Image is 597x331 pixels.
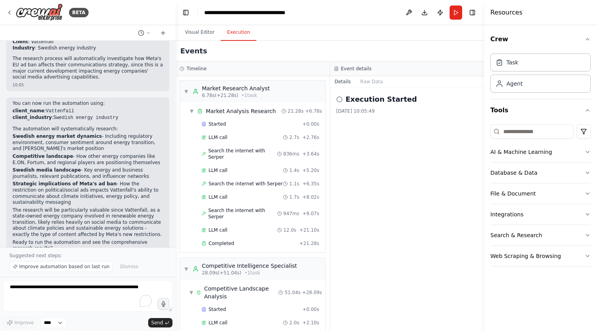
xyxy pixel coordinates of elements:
span: 51.04s [285,289,301,296]
h3: Event details [341,66,372,72]
div: AI & Machine Learning [490,148,552,156]
span: • 1 task [245,270,260,276]
div: File & Document [490,190,536,198]
div: Competitive Intelligence Specialist [202,262,297,270]
span: LLM call [209,194,227,200]
span: 28.09s (+51.04s) [202,270,241,276]
div: Web Scraping & Browsing [490,252,561,260]
strong: client_industry [13,115,52,120]
span: 12.0s [283,227,296,233]
p: The automation will systematically research: [13,126,163,132]
strong: Swedish energy market dynamics [13,133,102,139]
div: Crew [490,50,591,99]
p: - How other energy companies like E.ON, Fortum, and regional players are positioning themselves [13,154,163,166]
span: + 5.20s [302,167,319,174]
code: Swedish energy industry [53,115,118,121]
img: Logo [16,4,63,21]
button: Hide right sidebar [467,7,478,18]
span: + 28.09s [302,289,322,296]
span: + 2.76s [302,134,319,141]
span: 947ms [283,210,299,217]
span: + 3.64s [302,151,319,157]
button: Improve [3,318,37,328]
p: The research will be particularly valuable since Vattenfall, as a state-owned energy company invo... [13,207,163,238]
button: File & Document [490,183,591,204]
button: Tools [490,99,591,121]
span: + 0.00s [302,121,319,127]
button: Hide left sidebar [180,7,191,18]
button: Improve automation based on last run [9,261,113,272]
code: Vattenfall [46,108,74,114]
button: Database & Data [490,163,591,183]
li: : Vattenfall [13,39,163,45]
div: Competitive Landscape Analysis [204,285,278,300]
div: [DATE] 10:05:49 [336,108,478,114]
button: Web Scraping & Browsing [490,246,591,266]
li: : Swedish energy industry [13,45,163,51]
span: Search the internet with Serper [209,181,283,187]
span: ▼ [189,108,194,114]
span: + 21.10s [299,227,319,233]
p: Ready to run the automation and see the comprehensive research results? [13,240,163,252]
strong: Competitive landscape [13,154,73,159]
div: Market Research Analyst [202,84,270,92]
span: LLM call [209,167,227,174]
span: + 6.35s [302,181,319,187]
strong: Client [13,39,28,44]
div: Task [506,59,518,66]
span: 2.0s [289,320,299,326]
h2: Events [180,46,207,57]
div: BETA [69,8,89,17]
button: Search & Research [490,225,591,245]
div: Market Analysis Research [206,107,276,115]
span: Started [209,121,226,127]
button: Crew [490,28,591,50]
p: - Including regulatory environment, consumer sentiment around energy transition, and [PERSON_NAME... [13,133,163,152]
strong: Strategic implications of Meta's ad ban [13,181,117,187]
span: Improve automation based on last run [19,263,109,270]
p: - Key energy and business journalists, relevant publications, and influencer networks [13,167,163,179]
span: 1.7s [289,194,299,200]
span: Send [151,320,163,326]
span: ▼ [189,289,193,296]
span: Completed [209,240,234,247]
strong: Swedish media landscape [13,167,81,173]
button: Details [330,76,356,87]
span: 21.28s [288,108,304,114]
button: Send [148,318,172,327]
button: Integrations [490,204,591,225]
h2: Execution Started [346,94,417,105]
button: Execution [221,24,256,41]
li: : [13,115,163,121]
span: + 9.07s [302,210,319,217]
div: Database & Data [490,169,537,177]
p: Suggested next steps: [9,252,166,259]
div: Search & Research [490,231,542,239]
span: ▼ [184,266,189,272]
button: AI & Machine Learning [490,142,591,162]
button: Visual Editor [179,24,221,41]
span: 1.4s [289,167,299,174]
span: + 21.28s [299,240,319,247]
button: Raw Data [356,76,388,87]
span: LLM call [209,320,227,326]
strong: Industry [13,45,35,51]
button: Dismiss [116,261,142,272]
span: Started [209,306,226,313]
span: LLM call [209,227,227,233]
div: Integrations [490,210,523,218]
span: + 8.02s [302,194,319,200]
span: Search the internet with Serper [208,207,277,220]
span: 1.1s [289,181,299,187]
p: - How the restriction on political/social ads impacts Vattenfall's ability to communicate about c... [13,181,163,205]
span: + 0.00s [302,306,319,313]
div: Agent [506,80,523,88]
span: 836ms [283,151,299,157]
span: + 6.78s [305,108,322,114]
span: Improve [15,320,34,326]
strong: client_name [13,108,44,113]
p: You can now run the automation using: [13,101,163,107]
p: The research process will automatically investigate how Meta's EU ad ban affects their communicat... [13,56,163,80]
span: Dismiss [120,263,138,270]
span: LLM call [209,134,227,141]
